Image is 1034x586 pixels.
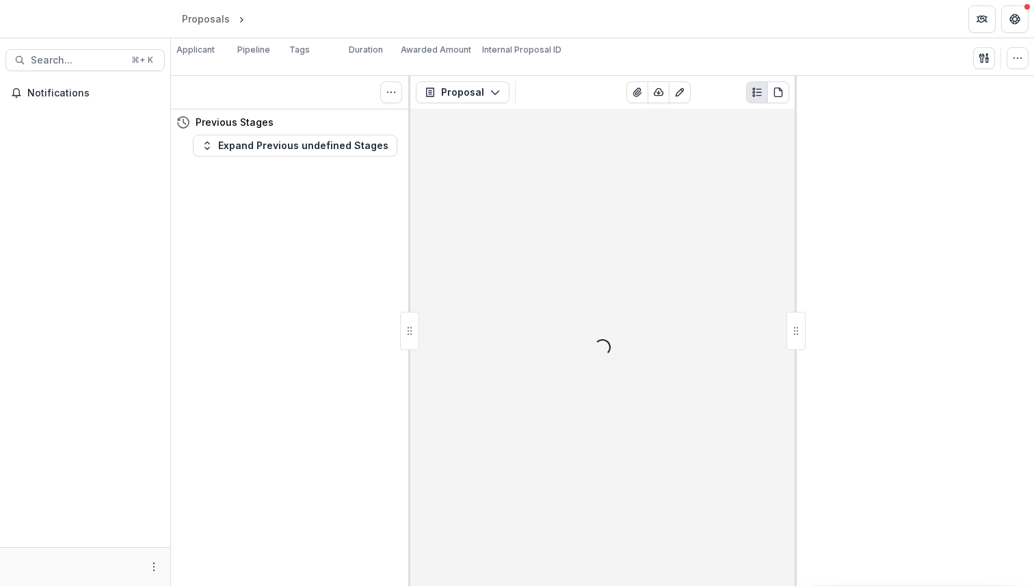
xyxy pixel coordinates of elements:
[767,81,789,103] button: PDF view
[5,49,165,71] button: Search...
[669,81,691,103] button: Edit as form
[196,115,274,129] h4: Previous Stages
[176,44,215,56] p: Applicant
[401,44,471,56] p: Awarded Amount
[176,9,235,29] a: Proposals
[146,559,162,575] button: More
[193,135,397,157] button: Expand Previous undefined Stages
[746,81,768,103] button: Plaintext view
[1001,5,1029,33] button: Get Help
[31,55,123,66] span: Search...
[349,44,383,56] p: Duration
[129,53,156,68] div: ⌘ + K
[5,82,165,104] button: Notifications
[482,44,561,56] p: Internal Proposal ID
[380,81,402,103] button: Toggle View Cancelled Tasks
[968,5,996,33] button: Partners
[176,9,306,29] nav: breadcrumb
[289,44,310,56] p: Tags
[416,81,509,103] button: Proposal
[182,12,230,26] div: Proposals
[237,44,270,56] p: Pipeline
[626,81,648,103] button: View Attached Files
[27,88,159,99] span: Notifications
